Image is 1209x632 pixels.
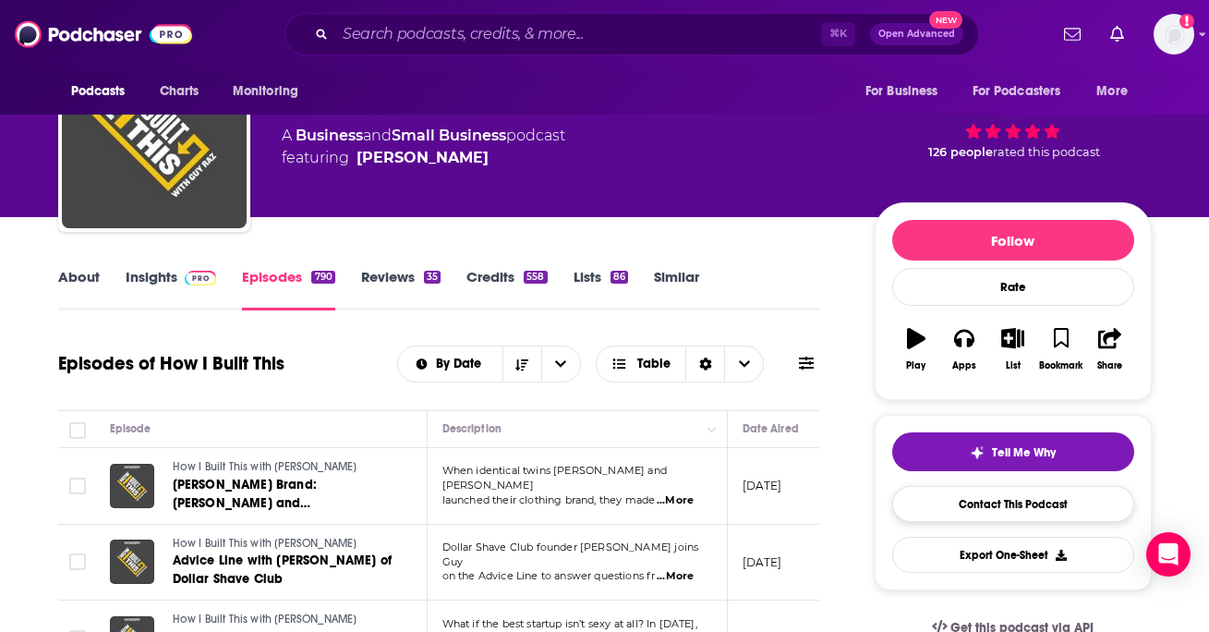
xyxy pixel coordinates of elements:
[284,13,979,55] div: Search podcasts, credits, & more...
[173,536,394,553] a: How I Built This with [PERSON_NAME]
[892,537,1134,573] button: Export One-Sheet
[357,147,489,169] a: Guy Raz
[220,74,322,109] button: open menu
[1057,18,1088,50] a: Show notifications dropdown
[1154,14,1194,55] img: User Profile
[173,553,393,587] span: Advice Line with [PERSON_NAME] of Dollar Shave Club
[466,268,547,310] a: Credits558
[62,43,247,228] img: How I Built This with Guy Raz
[442,617,697,630] span: What if the best startup isn’t sexy at all? In [DATE],
[654,268,699,310] a: Similar
[1096,79,1128,104] span: More
[173,477,387,566] span: [PERSON_NAME] Brand: [PERSON_NAME] and [PERSON_NAME]. How Jersey Shore + Manhattan Chic grew to 8...
[296,127,363,144] a: Business
[611,271,628,284] div: 86
[574,268,628,310] a: Lists86
[185,271,217,286] img: Podchaser Pro
[442,418,502,440] div: Description
[282,147,565,169] span: featuring
[892,268,1134,306] div: Rate
[442,464,668,492] span: When identical twins [PERSON_NAME] and [PERSON_NAME]
[398,358,502,371] button: open menu
[852,74,961,109] button: open menu
[1085,316,1133,383] button: Share
[173,476,394,513] a: [PERSON_NAME] Brand: [PERSON_NAME] and [PERSON_NAME]. How Jersey Shore + Manhattan Chic grew to 8...
[502,346,541,382] button: Sort Direction
[892,316,940,383] button: Play
[424,271,441,284] div: 35
[173,460,357,473] span: How I Built This with [PERSON_NAME]
[870,23,963,45] button: Open AdvancedNew
[173,552,394,589] a: Advice Line with [PERSON_NAME] of Dollar Shave Club
[335,19,821,49] input: Search podcasts, credits, & more...
[992,445,1056,460] span: Tell Me Why
[1083,74,1151,109] button: open menu
[541,346,580,382] button: open menu
[233,79,298,104] span: Monitoring
[928,145,993,159] span: 126 people
[1146,532,1191,577] div: Open Intercom Messenger
[148,74,211,109] a: Charts
[993,145,1100,159] span: rated this podcast
[173,612,394,628] a: How I Built This with [PERSON_NAME]
[524,271,547,284] div: 558
[1154,14,1194,55] button: Show profile menu
[1039,360,1082,371] div: Bookmark
[865,79,938,104] span: For Business
[173,459,394,476] a: How I Built This with [PERSON_NAME]
[821,22,855,46] span: ⌘ K
[311,271,334,284] div: 790
[71,79,126,104] span: Podcasts
[242,268,334,310] a: Episodes790
[973,79,1061,104] span: For Podcasters
[929,11,962,29] span: New
[442,569,656,582] span: on the Advice Line to answer questions fr
[1103,18,1131,50] a: Show notifications dropdown
[1097,360,1122,371] div: Share
[657,569,694,584] span: ...More
[160,79,199,104] span: Charts
[961,74,1088,109] button: open menu
[58,352,284,375] h1: Episodes of How I Built This
[1037,316,1085,383] button: Bookmark
[701,419,723,441] button: Column Actions
[952,360,976,371] div: Apps
[436,358,488,371] span: By Date
[392,127,506,144] a: Small Business
[1179,14,1194,29] svg: Add a profile image
[173,537,357,550] span: How I Built This with [PERSON_NAME]
[442,493,656,506] span: launched their clothing brand, they made
[58,268,100,310] a: About
[69,478,86,494] span: Toggle select row
[69,553,86,570] span: Toggle select row
[397,346,581,383] h2: Choose List sort
[940,316,988,383] button: Apps
[988,316,1036,383] button: List
[361,268,441,310] a: Reviews35
[58,74,150,109] button: open menu
[637,358,671,371] span: Table
[1154,14,1194,55] span: Logged in as Alexandrapullpr
[596,346,765,383] button: Choose View
[126,268,217,310] a: InsightsPodchaser Pro
[657,493,694,508] span: ...More
[110,418,151,440] div: Episode
[970,445,985,460] img: tell me why sparkle
[442,541,699,568] span: Dollar Shave Club founder [PERSON_NAME] joins Guy
[892,220,1134,261] button: Follow
[743,554,782,570] p: [DATE]
[282,125,565,169] div: A podcast
[173,613,357,626] span: How I Built This with [PERSON_NAME]
[892,432,1134,471] button: tell me why sparkleTell Me Why
[892,486,1134,522] a: Contact This Podcast
[363,127,392,144] span: and
[878,30,955,39] span: Open Advanced
[906,360,925,371] div: Play
[743,478,782,493] p: [DATE]
[15,17,192,52] img: Podchaser - Follow, Share and Rate Podcasts
[1006,360,1021,371] div: List
[685,346,724,382] div: Sort Direction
